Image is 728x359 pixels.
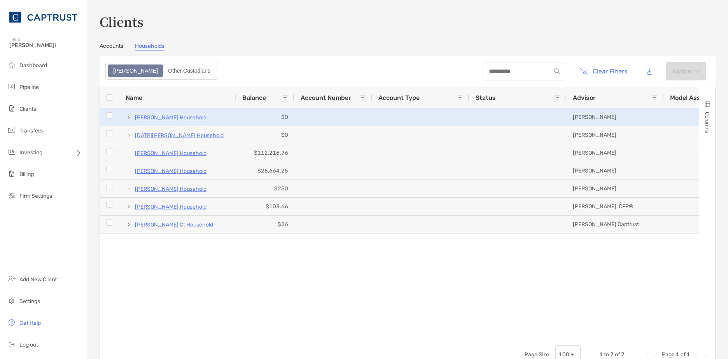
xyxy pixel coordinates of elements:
img: billing icon [7,169,16,178]
span: Account Type [378,94,420,101]
div: Page Size: [525,351,551,358]
a: [PERSON_NAME] Household [135,202,206,212]
span: Log out [19,342,38,348]
div: Zoe [109,65,162,76]
span: to [604,351,609,358]
a: [PERSON_NAME] Household [135,166,206,176]
div: $250 [236,180,294,197]
img: settings icon [7,296,16,305]
div: Other Custodians [164,65,215,76]
div: [PERSON_NAME] Captrust [567,216,664,233]
img: get-help icon [7,318,16,327]
div: $26 [236,216,294,233]
span: Model Assigned [670,94,717,101]
span: 7 [621,351,625,358]
div: [PERSON_NAME] [567,180,664,197]
img: pipeline icon [7,82,16,91]
div: [PERSON_NAME], CFP® [567,198,664,215]
a: [DATE][PERSON_NAME] Household [135,131,224,140]
img: investing icon [7,147,16,157]
div: segmented control [105,62,218,80]
a: [PERSON_NAME] Household [135,148,206,158]
img: firm-settings icon [7,191,16,200]
img: CAPTRUST Logo [9,3,77,31]
span: of [615,351,620,358]
a: Households [135,43,164,51]
span: [PERSON_NAME]! [9,42,82,49]
img: input icon [554,68,560,74]
div: Next Page [693,352,700,358]
span: Settings [19,298,40,305]
div: First Page [643,352,649,358]
img: transfers icon [7,125,16,135]
span: 1 [676,351,679,358]
div: [PERSON_NAME] [567,108,664,126]
div: [PERSON_NAME] [567,126,664,144]
span: Columns [704,112,710,133]
span: Transfers [19,127,43,134]
span: 1 [687,351,690,358]
span: Name [126,94,142,101]
span: Pipeline [19,84,39,91]
div: $0 [236,126,294,144]
button: Clear Filters [574,63,633,80]
div: $112,215.76 [236,144,294,162]
span: Firm Settings [19,193,52,199]
div: [PERSON_NAME] [567,162,664,179]
span: Balance [242,94,266,101]
span: Page [662,351,675,358]
div: $0 [236,108,294,126]
img: logout icon [7,340,16,349]
a: [PERSON_NAME] Household [135,113,206,122]
a: [PERSON_NAME] Ct Household [135,220,213,230]
div: $103.66 [236,198,294,215]
img: dashboard icon [7,60,16,70]
div: [PERSON_NAME] [567,144,664,162]
span: Investing [19,149,42,156]
div: $25,664.25 [236,162,294,179]
span: Add New Client [19,276,57,283]
div: 100 [559,351,569,358]
div: Last Page [703,352,709,358]
span: 1 [599,351,603,358]
img: clients icon [7,104,16,113]
span: Dashboard [19,62,47,69]
span: Billing [19,171,34,178]
h3: Clients [100,12,716,30]
img: add_new_client icon [7,274,16,284]
span: of [681,351,686,358]
span: Status [476,94,496,101]
img: arrow [695,70,700,73]
span: Clients [19,106,36,112]
div: Previous Page [653,352,659,358]
span: Get Help [19,320,41,326]
span: Account Number [301,94,351,101]
button: Actionarrow [666,62,706,80]
span: 7 [610,351,614,358]
a: Accounts [100,43,123,51]
a: [PERSON_NAME] Household [135,184,206,194]
span: Advisor [573,94,596,101]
